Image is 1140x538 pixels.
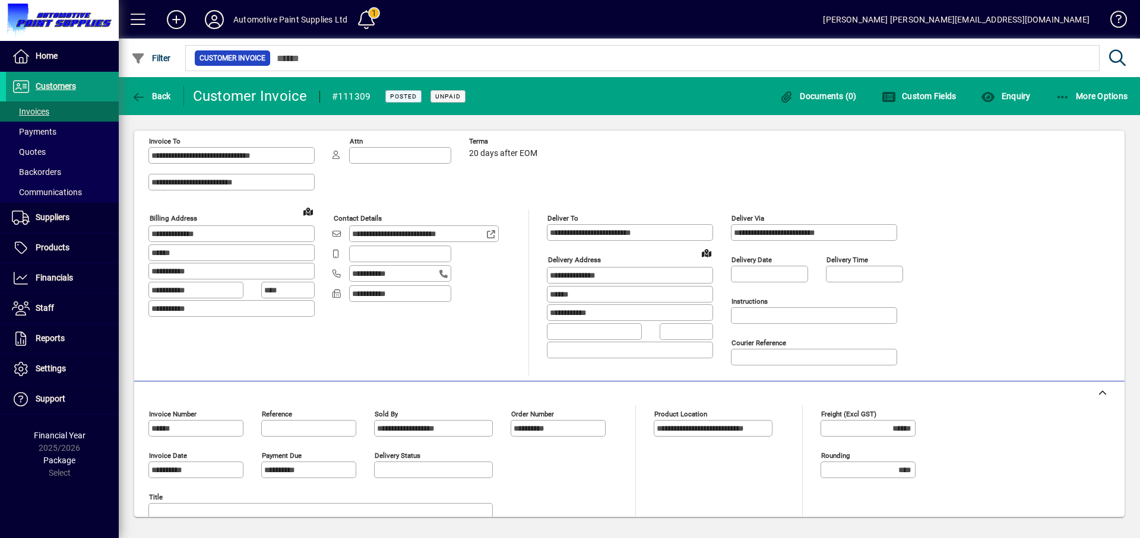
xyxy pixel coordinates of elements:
[233,10,347,29] div: Automotive Paint Supplies Ltd
[731,256,772,264] mat-label: Delivery date
[780,91,857,101] span: Documents (0)
[6,324,119,354] a: Reports
[777,85,860,107] button: Documents (0)
[193,87,308,106] div: Customer Invoice
[149,451,187,460] mat-label: Invoice date
[375,451,420,460] mat-label: Delivery status
[131,91,171,101] span: Back
[882,91,957,101] span: Custom Fields
[36,273,73,282] span: Financials
[149,137,180,145] mat-label: Invoice To
[6,101,119,122] a: Invoices
[821,410,876,418] mat-label: Freight (excl GST)
[731,214,764,222] mat-label: Deliver via
[195,9,233,30] button: Profile
[1053,85,1131,107] button: More Options
[36,51,58,61] span: Home
[36,212,69,222] span: Suppliers
[826,256,868,264] mat-label: Delivery time
[149,493,163,501] mat-label: Title
[43,456,75,465] span: Package
[547,214,578,222] mat-label: Deliver To
[128,85,174,107] button: Back
[6,182,119,202] a: Communications
[697,243,716,262] a: View on map
[36,81,76,91] span: Customers
[12,147,46,157] span: Quotes
[6,122,119,142] a: Payments
[149,410,197,418] mat-label: Invoice number
[821,451,850,460] mat-label: Rounding
[36,333,65,343] span: Reports
[1101,2,1125,41] a: Knowledge Base
[375,410,398,418] mat-label: Sold by
[36,394,65,403] span: Support
[12,187,82,197] span: Communications
[6,203,119,233] a: Suppliers
[390,93,417,100] span: Posted
[654,410,707,418] mat-label: Product location
[299,202,318,221] a: View on map
[6,384,119,414] a: Support
[350,137,363,145] mat-label: Attn
[12,107,49,116] span: Invoices
[6,233,119,263] a: Products
[6,42,119,71] a: Home
[6,142,119,162] a: Quotes
[978,85,1033,107] button: Enquiry
[469,149,537,158] span: 20 days after EOM
[128,47,174,69] button: Filter
[823,10,1090,29] div: [PERSON_NAME] [PERSON_NAME][EMAIL_ADDRESS][DOMAIN_NAME]
[199,52,265,64] span: Customer Invoice
[12,167,61,177] span: Backorders
[157,9,195,30] button: Add
[1056,91,1128,101] span: More Options
[36,303,54,313] span: Staff
[34,431,85,440] span: Financial Year
[332,87,371,106] div: #111309
[262,410,292,418] mat-label: Reference
[511,410,554,418] mat-label: Order number
[6,162,119,182] a: Backorders
[731,339,786,347] mat-label: Courier Reference
[6,354,119,384] a: Settings
[469,138,540,145] span: Terms
[6,263,119,293] a: Financials
[435,93,461,100] span: Unpaid
[12,127,56,136] span: Payments
[731,297,768,305] mat-label: Instructions
[119,85,184,107] app-page-header-button: Back
[6,294,119,323] a: Staff
[131,53,171,63] span: Filter
[879,85,959,107] button: Custom Fields
[262,451,302,460] mat-label: Payment due
[36,243,69,252] span: Products
[981,91,1030,101] span: Enquiry
[36,364,66,373] span: Settings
